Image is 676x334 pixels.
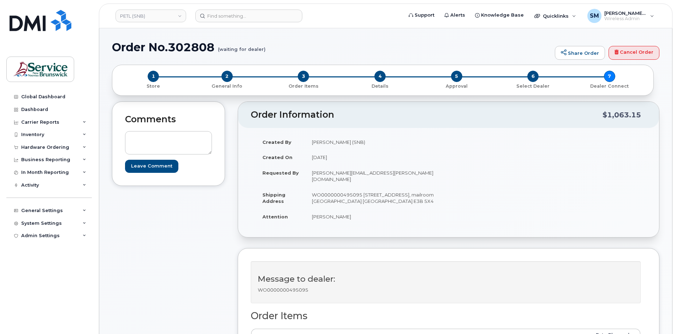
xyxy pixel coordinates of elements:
[342,82,419,89] a: 4 Details
[258,275,634,283] h3: Message to dealer:
[262,170,299,176] strong: Requested By
[527,71,539,82] span: 6
[306,209,443,224] td: [PERSON_NAME]
[268,83,339,89] p: Order Items
[192,83,263,89] p: General Info
[495,82,571,89] a: 6 Select Dealer
[306,187,443,209] td: WO0000000495095 [STREET_ADDRESS], mailroom [GEOGRAPHIC_DATA] [GEOGRAPHIC_DATA] E3B 5X4
[498,83,569,89] p: Select Dealer
[125,115,212,124] h2: Comments
[262,214,288,219] strong: Attention
[251,110,603,120] h2: Order Information
[221,71,233,82] span: 2
[345,83,416,89] p: Details
[555,46,605,60] a: Share Order
[603,108,641,122] div: $1,063.15
[306,165,443,187] td: [PERSON_NAME][EMAIL_ADDRESS][PERSON_NAME][DOMAIN_NAME]
[148,71,159,82] span: 1
[118,82,189,89] a: 1 Store
[121,83,186,89] p: Store
[306,150,443,165] td: [DATE]
[265,82,342,89] a: 3 Order Items
[258,287,634,293] p: WO0000000495095
[418,82,495,89] a: 5 Approval
[374,71,386,82] span: 4
[609,46,659,60] a: Cancel Order
[262,139,291,145] strong: Created By
[306,134,443,150] td: [PERSON_NAME] (SNB)
[451,71,462,82] span: 5
[421,83,492,89] p: Approval
[262,154,292,160] strong: Created On
[298,71,309,82] span: 3
[262,192,285,204] strong: Shipping Address
[125,160,178,173] input: Leave Comment
[218,41,266,52] small: (waiting for dealer)
[189,82,266,89] a: 2 General Info
[251,311,641,321] h2: Order Items
[112,41,551,53] h1: Order No.302808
